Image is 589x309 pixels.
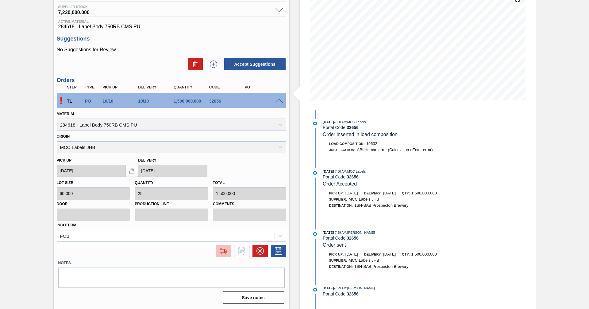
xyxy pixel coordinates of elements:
span: [DATE] [383,252,396,256]
span: : [PERSON_NAME] [346,231,375,234]
span: [DATE] [323,286,334,290]
span: [DATE] [345,252,358,256]
span: MCC Labels JHB [348,197,379,201]
span: 1,500,000.000 [411,252,437,256]
span: 19632 [366,141,377,146]
span: MCC Labels JHB [348,258,379,263]
input: mm/dd/yyyy [138,165,207,177]
span: : MCC Labels [346,120,366,124]
div: Delivery [137,85,176,89]
div: Step [66,85,84,89]
span: - 7:50 AM [334,120,346,124]
span: [DATE] [383,191,396,195]
p: No Suggestions for Review [57,47,286,53]
span: ABI Human error (Calculation / Enter error) [357,147,433,152]
label: Door [57,200,130,209]
img: atual [313,288,317,291]
label: Quantity [135,181,153,185]
span: 1,500,000.000 [411,191,437,195]
div: 32656 [208,99,248,104]
img: atual [313,232,317,236]
div: PO [243,85,283,89]
div: Portal Code: [323,125,468,130]
span: Justification: [329,148,356,152]
label: Delivery [138,158,156,162]
div: Portal Code: [323,291,468,296]
label: Incoterm [57,223,76,227]
span: [DATE] [323,120,334,124]
div: Purchase order [83,99,102,104]
strong: 32656 [347,125,359,130]
span: Load Composition : [329,142,365,146]
span: Order inserted in load composition [323,132,398,137]
img: atual [313,171,317,175]
span: - 7:50 AM [334,170,346,173]
label: Notes [58,259,285,268]
button: Save notes [223,291,284,304]
div: 10/10/2025 [137,99,176,104]
label: Production Line [135,200,208,209]
div: New suggestion [203,58,221,70]
img: locked [128,167,136,174]
span: Supplier Stock [58,5,272,9]
div: FOB [60,233,70,238]
div: Cancel Order [249,245,268,257]
span: Delivery: [364,191,382,195]
div: Code [208,85,248,89]
span: Delivery: [364,252,382,256]
div: Save Order [268,245,286,257]
span: 284618 - Label Body 750RB CMS PU [58,24,285,29]
span: Order Accepted [323,181,357,186]
span: [DATE] [345,191,358,195]
strong: 32656 [347,236,359,241]
button: Accept Suggestions [224,58,286,70]
div: Delete Suggestions [185,58,203,70]
div: Inform order change [231,245,249,257]
strong: 32656 [347,174,359,179]
h3: Orders [57,77,286,84]
label: Lot size [57,181,73,185]
span: Qty: [402,252,410,256]
span: Destination: [329,204,353,207]
p: Pending Acceptance [57,95,66,106]
span: 1SH-SAB Prospecton Brewery [354,203,408,208]
span: Order sent [323,242,346,248]
div: 1,500,000.000 [172,99,212,104]
span: Destination: [329,265,353,268]
strong: 32656 [347,291,359,296]
span: 7,230,000.000 [58,9,272,15]
button: locked [126,165,138,177]
span: Supplier: [329,259,347,262]
span: Pick up: [329,252,344,256]
div: Trading Load Composition [66,94,84,108]
span: - 7:29 AM [334,231,346,234]
span: Pick up: [329,191,344,195]
div: Quantity [172,85,212,89]
div: Go to Load Composition [213,245,231,257]
div: Portal Code: [323,236,468,241]
div: 10/10/2025 [101,99,141,104]
span: - 7:29 AM [334,287,346,290]
label: Material [57,112,75,116]
label: Comments [213,200,286,209]
span: Qty: [402,191,410,195]
div: Accept Suggestions [221,57,286,71]
span: [DATE] [323,231,334,234]
p: TL [67,99,83,104]
span: [DATE] [323,170,334,173]
div: Pick up [101,85,141,89]
span: Active Material [58,20,285,23]
div: Type [83,85,102,89]
span: Supplier: [329,198,347,201]
span: : [PERSON_NAME] [346,286,375,290]
img: atual [313,122,317,125]
div: Portal Code: [323,174,468,179]
label: Pick up [57,158,72,162]
input: mm/dd/yyyy [57,165,126,177]
label: Total [213,181,225,185]
label: Origin [57,134,70,139]
span: 1SH-SAB Prospecton Brewery [354,264,408,269]
h3: Suggestions [57,36,286,42]
span: : MCC Labels [346,170,366,173]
